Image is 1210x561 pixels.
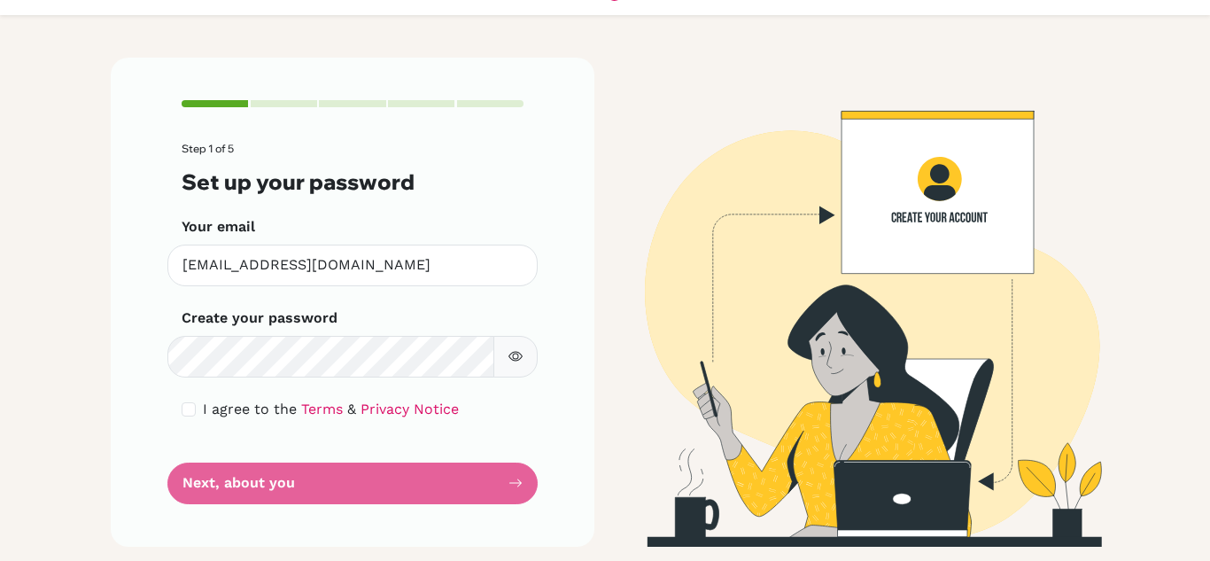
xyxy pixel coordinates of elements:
span: & [347,401,356,417]
a: Privacy Notice [361,401,459,417]
span: I agree to the [203,401,297,417]
span: Step 1 of 5 [182,142,234,155]
label: Create your password [182,308,337,329]
h3: Set up your password [182,169,524,195]
input: Insert your email* [167,245,538,286]
a: Terms [301,401,343,417]
label: Your email [182,216,255,238]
